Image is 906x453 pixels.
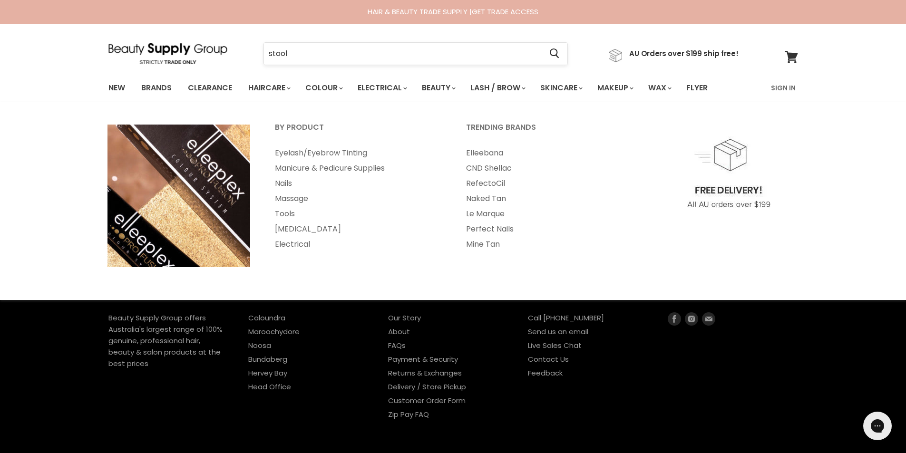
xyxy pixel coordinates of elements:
a: Manicure & Pedicure Supplies [263,161,452,176]
iframe: Gorgias live chat messenger [858,408,896,443]
a: Massage [263,191,452,206]
a: Elleebana [454,145,643,161]
a: Naked Tan [454,191,643,206]
a: FAQs [388,340,406,350]
nav: Main [97,74,810,102]
a: Makeup [590,78,639,98]
a: Payment & Security [388,354,458,364]
a: Feedback [528,368,563,378]
a: Electrical [351,78,413,98]
form: Product [263,42,568,65]
a: Returns & Exchanges [388,368,462,378]
a: Skincare [533,78,588,98]
ul: Main menu [101,74,740,102]
input: Search [264,43,542,65]
a: Perfect Nails [454,222,643,237]
a: Beauty [415,78,461,98]
a: Wax [641,78,677,98]
a: RefectoCil [454,176,643,191]
a: Call [PHONE_NUMBER] [528,313,604,323]
a: Delivery / Store Pickup [388,382,466,392]
a: Le Marque [454,206,643,222]
a: [MEDICAL_DATA] [263,222,452,237]
div: HAIR & BEAUTY TRADE SUPPLY | [97,7,810,17]
a: Lash / Brow [463,78,531,98]
a: Colour [298,78,349,98]
a: Mine Tan [454,237,643,252]
a: Clearance [181,78,239,98]
a: Maroochydore [248,327,300,337]
a: Contact Us [528,354,569,364]
a: Trending Brands [454,120,643,144]
a: Flyer [679,78,715,98]
button: Search [542,43,567,65]
a: Live Sales Chat [528,340,582,350]
a: Caloundra [248,313,285,323]
a: Hervey Bay [248,368,287,378]
a: Haircare [241,78,296,98]
a: Noosa [248,340,271,350]
a: GET TRADE ACCESS [472,7,538,17]
a: By Product [263,120,452,144]
a: Brands [134,78,179,98]
p: Beauty Supply Group offers Australia's largest range of 100% genuine, professional hair, beauty &... [108,312,223,369]
a: Send us an email [528,327,588,337]
a: Nails [263,176,452,191]
a: Zip Pay FAQ [388,409,429,419]
a: Bundaberg [248,354,287,364]
a: About [388,327,410,337]
a: CND Shellac [454,161,643,176]
a: Head Office [248,382,291,392]
a: Sign In [765,78,801,98]
ul: Main menu [263,145,452,252]
a: Our Story [388,313,421,323]
a: Tools [263,206,452,222]
ul: Main menu [454,145,643,252]
a: Electrical [263,237,452,252]
a: Eyelash/Eyebrow Tinting [263,145,452,161]
a: Customer Order Form [388,395,466,405]
a: New [101,78,132,98]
